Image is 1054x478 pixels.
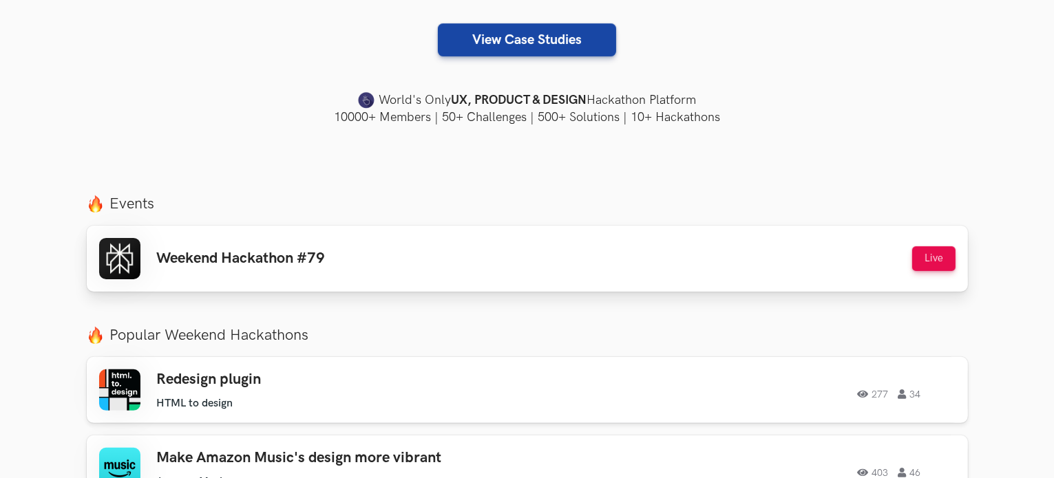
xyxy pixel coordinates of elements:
h3: Redesign plugin [157,371,548,389]
button: Live [912,246,956,271]
span: 46 [898,468,921,477]
h3: Make Amazon Music's design more vibrant [157,449,548,467]
a: View Case Studies [438,23,616,56]
a: Redesign plugin HTML to design 277 34 [87,357,968,423]
strong: UX, PRODUCT & DESIGN [451,91,587,110]
label: Popular Weekend Hackathons [87,326,968,345]
img: fire.png [87,327,104,344]
label: Events [87,195,968,213]
h4: 10000+ Members | 50+ Challenges | 500+ Solutions | 10+ Hackathons [87,109,968,126]
a: Weekend Hackathon #79 Live [87,226,968,292]
img: uxhack-favicon-image.png [358,91,375,109]
span: 277 [858,389,889,399]
h3: Weekend Hackathon #79 [157,250,326,268]
span: 403 [858,468,889,477]
h4: World's Only Hackathon Platform [87,91,968,110]
span: 34 [898,389,921,399]
img: fire.png [87,195,104,213]
li: HTML to design [157,397,233,410]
